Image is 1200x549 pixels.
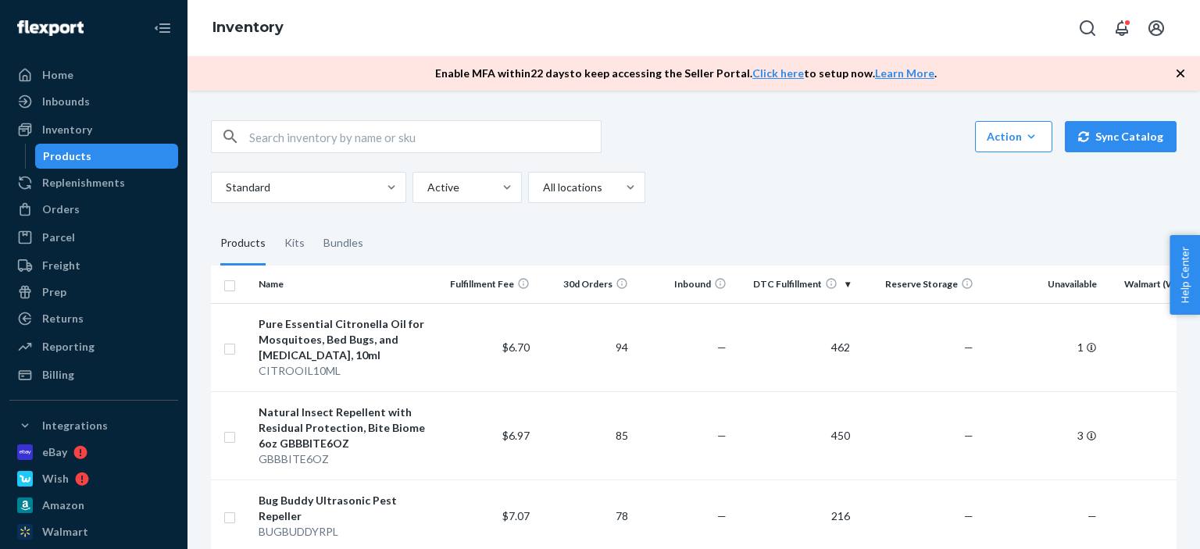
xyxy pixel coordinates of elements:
[42,67,73,83] div: Home
[536,391,634,479] td: 85
[259,524,431,540] div: BUGBUDDYRPL
[717,429,727,442] span: —
[502,509,530,522] span: $7.07
[536,303,634,391] td: 94
[259,451,431,467] div: GBBBITE6OZ
[259,493,431,524] div: Bug Buddy Ultrasonic Pest Repeller
[17,20,84,36] img: Flexport logo
[752,66,804,80] a: Click here
[42,524,88,540] div: Walmart
[42,175,125,191] div: Replenishments
[717,340,727,354] span: —
[9,519,178,544] a: Walmart
[964,509,973,522] span: —
[980,303,1103,391] td: 1
[9,253,178,278] a: Freight
[9,62,178,87] a: Home
[964,340,973,354] span: —
[259,405,431,451] div: Natural Insect Repellent with Residual Protection, Bite Biome 6oz GBBBITE6OZ
[224,180,226,195] input: Standard
[502,429,530,442] span: $6.97
[35,144,179,169] a: Products
[634,266,733,303] th: Inbound
[42,94,90,109] div: Inbounds
[1106,12,1137,44] button: Open notifications
[9,280,178,305] a: Prep
[9,466,178,491] a: Wish
[42,230,75,245] div: Parcel
[426,180,427,195] input: Active
[42,311,84,326] div: Returns
[9,440,178,465] a: eBay
[212,19,284,36] a: Inventory
[259,363,431,379] div: CITROOIL10ML
[200,5,296,51] ol: breadcrumbs
[733,303,856,391] td: 462
[9,362,178,387] a: Billing
[252,266,437,303] th: Name
[220,222,266,266] div: Products
[9,306,178,331] a: Returns
[43,148,91,164] div: Products
[42,444,67,460] div: eBay
[733,266,856,303] th: DTC Fulfillment
[147,12,178,44] button: Close Navigation
[541,180,543,195] input: All locations
[249,121,601,152] input: Search inventory by name or sku
[42,284,66,300] div: Prep
[437,266,535,303] th: Fulfillment Fee
[9,89,178,114] a: Inbounds
[1170,235,1200,315] button: Help Center
[717,509,727,522] span: —
[856,266,980,303] th: Reserve Storage
[9,493,178,518] a: Amazon
[323,222,363,266] div: Bundles
[987,129,1041,144] div: Action
[42,201,80,217] div: Orders
[435,66,937,81] p: Enable MFA within 22 days to keep accessing the Seller Portal. to setup now. .
[42,471,69,487] div: Wish
[875,66,934,80] a: Learn More
[1072,12,1103,44] button: Open Search Box
[1087,509,1097,522] span: —
[980,266,1103,303] th: Unavailable
[536,266,634,303] th: 30d Orders
[9,334,178,359] a: Reporting
[284,222,305,266] div: Kits
[964,429,973,442] span: —
[9,197,178,222] a: Orders
[42,418,108,433] div: Integrations
[9,117,178,142] a: Inventory
[42,122,92,137] div: Inventory
[1141,12,1172,44] button: Open account menu
[733,391,856,479] td: 450
[42,258,80,273] div: Freight
[502,340,530,354] span: $6.70
[9,225,178,250] a: Parcel
[42,339,95,355] div: Reporting
[259,316,431,363] div: Pure Essential Citronella Oil for Mosquitoes, Bed Bugs, and [MEDICAL_DATA], 10ml
[42,367,74,383] div: Billing
[42,497,84,513] div: Amazon
[9,170,178,195] a: Replenishments
[9,413,178,438] button: Integrations
[1065,121,1177,152] button: Sync Catalog
[975,121,1052,152] button: Action
[980,391,1103,479] td: 3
